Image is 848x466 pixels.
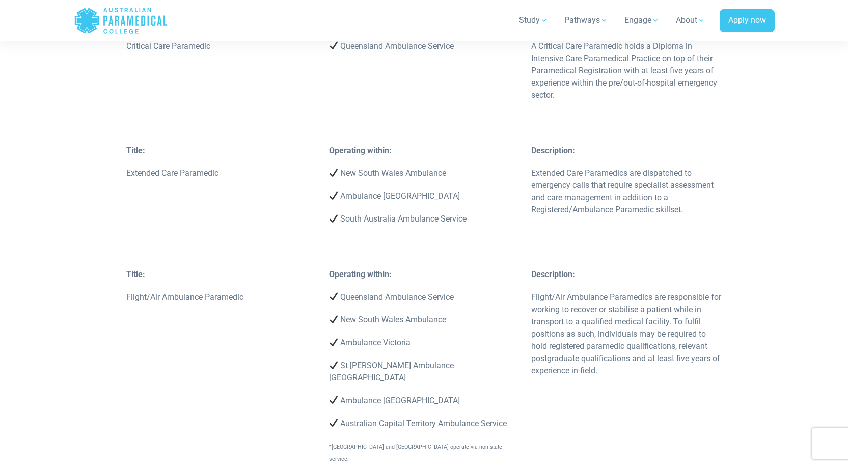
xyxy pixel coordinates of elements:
[329,213,519,225] p: South Australia Ambulance Service
[330,191,338,200] img: ✔
[329,360,519,384] p: St [PERSON_NAME] Ambulance [GEOGRAPHIC_DATA]
[126,269,145,279] strong: Title:
[531,269,575,279] strong: Description:
[531,291,722,377] p: Flight/Air Ambulance Paramedics are responsible for working to recover or stabilise a patient whi...
[329,444,502,462] span: *[GEOGRAPHIC_DATA] and [GEOGRAPHIC_DATA] operate via non-state service.
[329,291,519,304] p: Queensland Ambulance Service
[126,40,317,52] p: Critical Care Paramedic
[126,146,145,155] strong: Title:
[329,167,519,179] p: New South Wales Ambulance
[330,315,338,323] img: ✔
[74,4,168,37] a: Australian Paramedical College
[329,146,392,155] strong: Operating within:
[720,9,775,33] a: Apply now
[329,40,519,52] p: Queensland Ambulance Service
[670,6,712,35] a: About
[329,314,519,326] p: New South Wales Ambulance
[618,6,666,35] a: Engage
[513,6,554,35] a: Study
[330,169,338,177] img: ✔
[330,419,338,427] img: ✔
[558,6,614,35] a: Pathways
[329,190,519,202] p: Ambulance [GEOGRAPHIC_DATA]
[330,214,338,223] img: ✔
[330,41,338,49] img: ✔
[531,167,722,216] p: Extended Care Paramedics are dispatched to emergency calls that require specialist assessment and...
[329,395,519,407] p: Ambulance [GEOGRAPHIC_DATA]
[330,292,338,300] img: ✔
[126,167,317,179] p: Extended Care Paramedic
[329,337,519,349] p: Ambulance Victoria
[330,396,338,404] img: ✔
[126,291,317,304] p: Flight/Air Ambulance Paramedic
[330,338,338,346] img: ✔
[531,40,722,101] p: A Critical Care Paramedic holds a Diploma in Intensive Care Paramedical Practice on top of their ...
[329,269,392,279] strong: Operating within:
[330,361,338,369] img: ✔
[329,418,519,430] p: Australian Capital Territory Ambulance Service
[531,146,575,155] strong: Description:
